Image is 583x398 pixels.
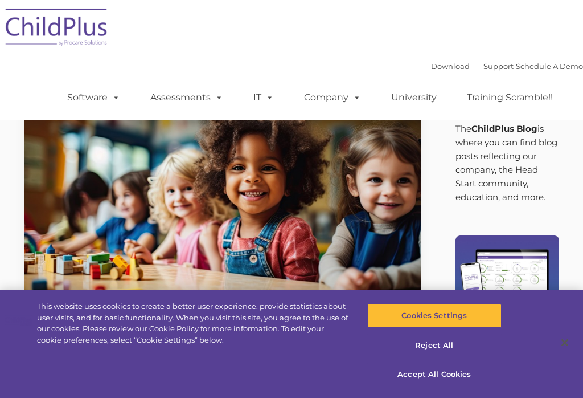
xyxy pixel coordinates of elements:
a: Schedule A Demo [516,62,583,71]
img: ChildPlus - The Crucial Role of Attendance [24,80,421,303]
button: Accept All Cookies [367,363,502,387]
font: | [431,62,583,71]
button: Reject All [367,334,502,358]
button: Close [552,330,577,355]
a: University [380,86,448,109]
a: Assessments [139,86,235,109]
a: Support [483,62,514,71]
a: Training Scramble!! [455,86,564,109]
button: Cookies Settings [367,304,502,328]
a: Company [293,86,372,109]
strong: ChildPlus Blog [471,123,537,134]
a: Software [56,86,132,109]
p: The is where you can find blog posts reflecting our company, the Head Start community, education,... [455,122,560,204]
a: IT [242,86,285,109]
div: This website uses cookies to create a better user experience, provide statistics about user visit... [37,301,350,346]
a: Download [431,62,470,71]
